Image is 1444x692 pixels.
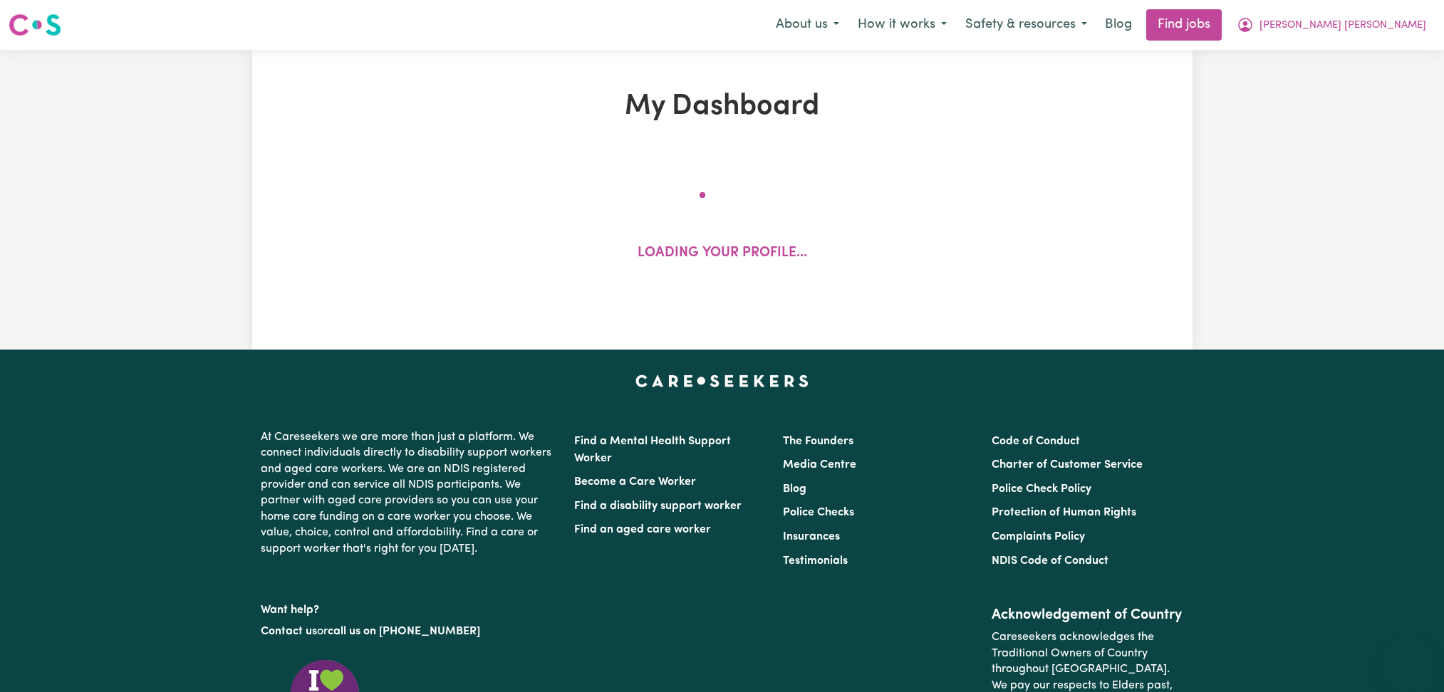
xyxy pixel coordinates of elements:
a: Become a Care Worker [574,476,696,488]
a: Contact us [261,626,317,637]
a: Find an aged care worker [574,524,711,535]
p: or [261,618,557,645]
a: Careseekers logo [9,9,61,41]
button: Safety & resources [956,10,1096,40]
iframe: Button to launch messaging window [1387,635,1433,681]
span: [PERSON_NAME] [PERSON_NAME] [1259,18,1426,33]
a: Police Checks [783,507,854,518]
a: Insurances [783,531,840,542]
a: NDIS Code of Conduct [992,555,1108,567]
a: Protection of Human Rights [992,507,1136,518]
a: Police Check Policy [992,483,1091,495]
a: Find a Mental Health Support Worker [574,436,731,464]
a: Find jobs [1146,9,1222,41]
button: About us [767,10,848,40]
a: Code of Conduct [992,436,1080,447]
h2: Acknowledgement of Country [992,607,1183,624]
a: Complaints Policy [992,531,1085,542]
a: call us on [PHONE_NUMBER] [328,626,480,637]
p: Want help? [261,597,557,618]
a: The Founders [783,436,853,447]
h1: My Dashboard [417,90,1027,124]
a: Blog [783,483,806,495]
a: Testimonials [783,555,848,567]
p: Loading your profile... [638,243,807,264]
img: Careseekers logo [9,12,61,38]
a: Charter of Customer Service [992,459,1143,471]
a: Blog [1096,9,1141,41]
a: Find a disability support worker [574,500,742,512]
a: Media Centre [783,459,856,471]
button: How it works [848,10,956,40]
p: At Careseekers we are more than just a platform. We connect individuals directly to disability su... [261,424,557,562]
button: My Account [1227,10,1435,40]
a: Careseekers home page [635,375,809,387]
